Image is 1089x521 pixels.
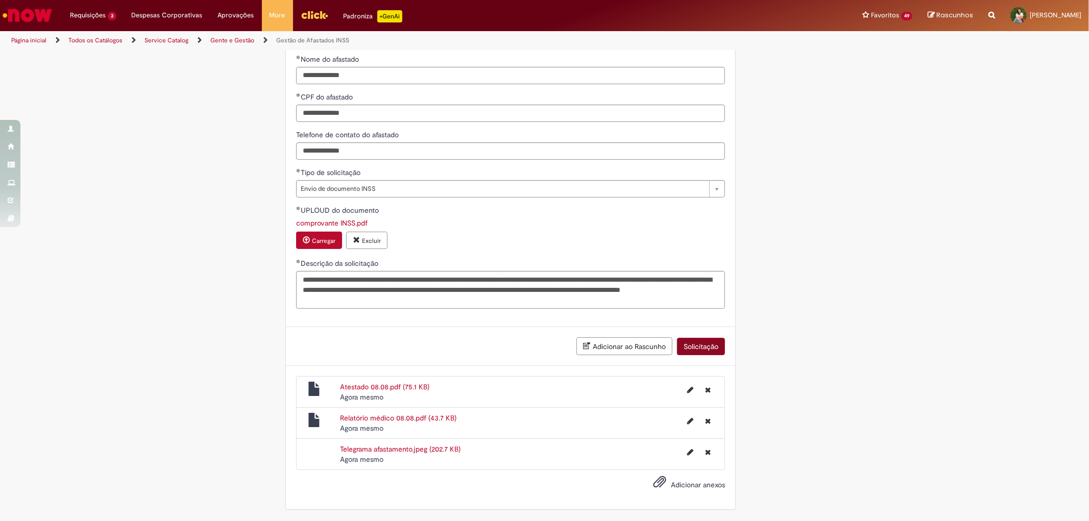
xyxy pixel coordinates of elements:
[699,413,717,429] button: Excluir Relatório médico 08.08.pdf
[928,11,973,20] a: Rascunhos
[301,206,381,215] span: UPLOUD do documento
[296,271,725,309] textarea: Descrição da solicitação
[218,10,254,20] span: Aprovações
[681,413,699,429] button: Editar nome de arquivo Relatório médico 08.08.pdf
[340,392,383,402] time: 28/08/2025 10:22:09
[296,130,401,139] span: Telefone de contato do afastado
[362,237,381,245] small: Excluir
[340,455,383,464] time: 28/08/2025 10:22:08
[132,10,203,20] span: Despesas Corporativas
[296,168,301,172] span: Obrigatório Preenchido
[340,392,383,402] span: Agora mesmo
[296,93,301,97] span: Obrigatório Preenchido
[8,31,718,50] ul: Trilhas de página
[301,181,704,197] span: Envio de documento INSS
[296,67,725,84] input: Nome do afastado
[296,55,301,59] span: Obrigatório Preenchido
[346,232,388,249] button: Excluir anexo comprovante INSS.pdf
[1,5,54,26] img: ServiceNow
[301,259,380,268] span: Descrição da solicitação
[296,259,301,263] span: Obrigatório Preenchido
[699,444,717,460] button: Excluir Telegrama afastamento.jpeg
[677,338,725,355] button: Solicitação
[340,444,461,454] a: Telegrama afastamento.jpeg (202.7 KB)
[68,36,123,44] a: Todos os Catálogos
[901,12,912,20] span: 49
[11,36,46,44] a: Página inicial
[1030,11,1081,19] span: [PERSON_NAME]
[276,36,349,44] a: Gestão de Afastados INSS
[270,10,285,20] span: More
[377,10,402,22] p: +GenAi
[340,382,429,391] a: Atestado 08.08.pdf (75.1 KB)
[70,10,106,20] span: Requisições
[681,382,699,398] button: Editar nome de arquivo Atestado 08.08.pdf
[650,473,669,496] button: Adicionar anexos
[108,12,116,20] span: 3
[301,55,361,64] span: Nome do afastado
[340,424,383,433] time: 28/08/2025 10:22:09
[296,218,368,228] a: Download de comprovante INSS.pdf
[671,481,725,490] span: Adicionar anexos
[210,36,254,44] a: Gente e Gestão
[296,105,725,122] input: CPF do afastado
[144,36,188,44] a: Service Catalog
[340,455,383,464] span: Agora mesmo
[936,10,973,20] span: Rascunhos
[681,444,699,460] button: Editar nome de arquivo Telegrama afastamento.jpeg
[699,382,717,398] button: Excluir Atestado 08.08.pdf
[296,232,342,249] button: Carregar anexo de UPLOUD do documento Required
[312,237,335,245] small: Carregar
[301,168,362,177] span: Tipo de solicitação
[344,10,402,22] div: Padroniza
[301,7,328,22] img: click_logo_yellow_360x200.png
[296,142,725,160] input: Telefone de contato do afastado
[296,206,301,210] span: Obrigatório Preenchido
[576,337,672,355] button: Adicionar ao Rascunho
[340,424,383,433] span: Agora mesmo
[340,413,456,423] a: Relatório médico 08.08.pdf (43.7 KB)
[301,92,355,102] span: CPF do afastado
[871,10,899,20] span: Favoritos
